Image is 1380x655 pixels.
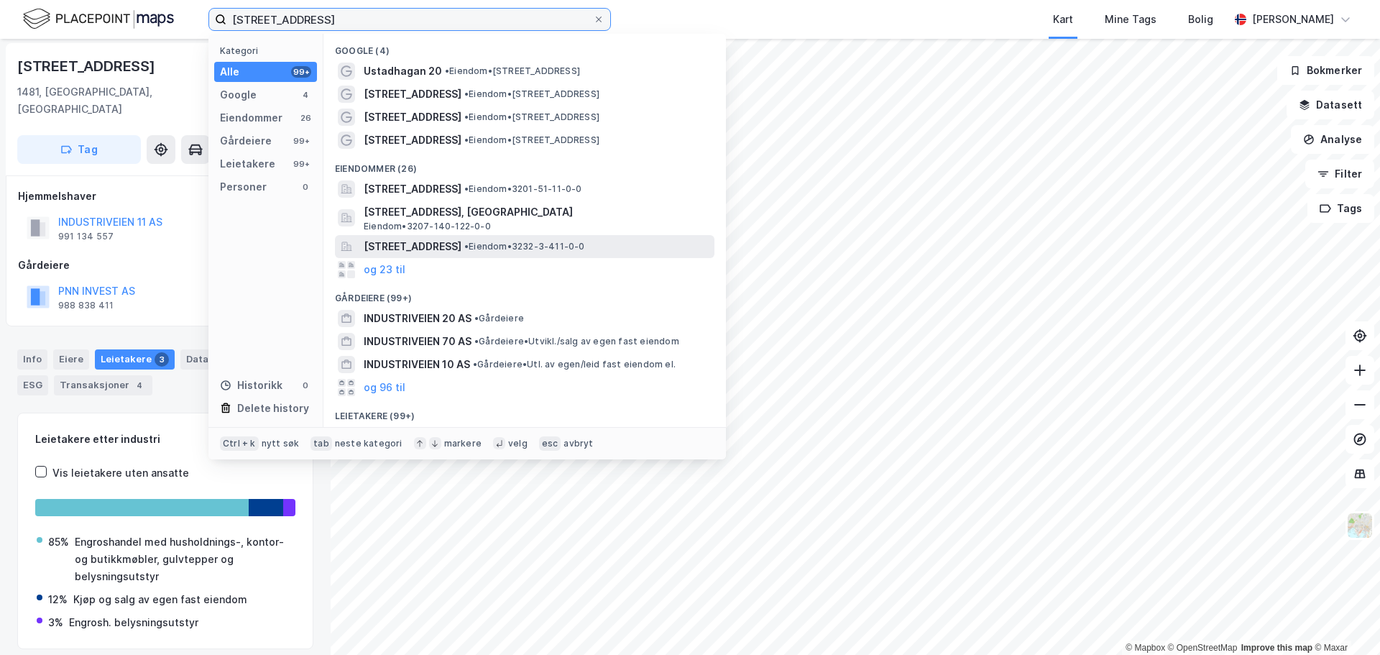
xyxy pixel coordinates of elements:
span: [STREET_ADDRESS], [GEOGRAPHIC_DATA] [364,203,709,221]
div: Eiendommer (26) [323,152,726,178]
div: markere [444,438,482,449]
span: • [474,313,479,324]
span: INDUSTRIVEIEN 20 AS [364,310,471,327]
button: Tag [17,135,141,164]
button: Filter [1305,160,1374,188]
div: [STREET_ADDRESS] [17,55,158,78]
span: • [464,241,469,252]
span: Gårdeiere • Utl. av egen/leid fast eiendom el. [473,359,676,370]
span: • [464,183,469,194]
span: Eiendom • [STREET_ADDRESS] [445,65,580,77]
img: logo.f888ab2527a4732fd821a326f86c7f29.svg [23,6,174,32]
div: Bolig [1188,11,1213,28]
button: Datasett [1287,91,1374,119]
span: Eiendom • [STREET_ADDRESS] [464,134,599,146]
div: neste kategori [335,438,402,449]
div: Personer [220,178,267,196]
div: velg [508,438,528,449]
div: 26 [300,112,311,124]
div: Google [220,86,257,104]
div: Info [17,349,47,370]
button: Bokmerker [1277,56,1374,85]
div: 99+ [291,135,311,147]
span: Gårdeiere [474,313,524,324]
span: • [464,111,469,122]
div: Engrosh. belysningsutstyr [69,614,198,631]
span: • [474,336,479,347]
div: esc [539,436,561,451]
div: avbryt [563,438,593,449]
input: Søk på adresse, matrikkel, gårdeiere, leietakere eller personer [226,9,593,30]
button: og 96 til [364,379,405,396]
span: • [464,134,469,145]
button: Tags [1307,194,1374,223]
div: 988 838 411 [58,300,114,311]
span: Eiendom • 3232-3-411-0-0 [464,241,585,252]
div: [PERSON_NAME] [1252,11,1334,28]
div: Eiere [53,349,89,370]
div: Kart [1053,11,1073,28]
a: Improve this map [1241,643,1312,653]
div: Leietakere [95,349,175,370]
span: Gårdeiere • Utvikl./salg av egen fast eiendom [474,336,679,347]
div: Kontrollprogram for chat [1308,586,1380,655]
div: Gårdeiere [220,132,272,150]
div: Leietakere [220,155,275,173]
div: 3% [48,614,63,631]
a: Mapbox [1126,643,1165,653]
span: [STREET_ADDRESS] [364,238,461,255]
div: 0 [300,181,311,193]
img: Z [1346,512,1374,539]
span: INDUSTRIVEIEN 70 AS [364,333,471,350]
span: • [464,88,469,99]
div: Leietakere etter industri [35,431,295,448]
div: Alle [220,63,239,81]
div: 99+ [291,158,311,170]
div: 991 134 557 [58,231,114,242]
div: 12% [48,591,68,608]
div: Mine Tags [1105,11,1156,28]
span: [STREET_ADDRESS] [364,109,461,126]
div: ESG [17,375,48,395]
div: Transaksjoner [54,375,152,395]
div: 99+ [291,66,311,78]
span: Eiendom • 3207-140-122-0-0 [364,221,491,232]
span: Eiendom • [STREET_ADDRESS] [464,88,599,100]
iframe: Chat Widget [1308,586,1380,655]
div: Delete history [237,400,309,417]
div: tab [310,436,332,451]
div: Gårdeiere (99+) [323,281,726,307]
div: 0 [300,380,311,391]
span: Eiendom • [STREET_ADDRESS] [464,111,599,123]
div: Datasett [180,349,234,370]
span: INDUSTRIVEIEN 10 AS [364,356,470,373]
span: Ustadhagan 20 [364,63,442,80]
span: [STREET_ADDRESS] [364,86,461,103]
span: • [473,359,477,370]
div: Engroshandel med husholdnings-, kontor- og butikkmøbler, gulvtepper og belysningsutstyr [75,533,294,585]
span: [STREET_ADDRESS] [364,132,461,149]
div: nytt søk [262,438,300,449]
span: • [445,65,449,76]
a: OpenStreetMap [1168,643,1238,653]
div: Google (4) [323,34,726,60]
button: og 23 til [364,261,405,278]
div: Kategori [220,45,317,56]
div: 85% [48,533,69,551]
span: Eiendom • 3201-51-11-0-0 [464,183,582,195]
div: Historikk [220,377,282,394]
div: Hjemmelshaver [18,188,313,205]
div: Ctrl + k [220,436,259,451]
div: 4 [300,89,311,101]
div: Eiendommer [220,109,282,127]
span: [STREET_ADDRESS] [364,180,461,198]
div: Vis leietakere uten ansatte [52,464,189,482]
div: 4 [132,378,147,393]
div: Leietakere (99+) [323,399,726,425]
button: Analyse [1291,125,1374,154]
div: 1481, [GEOGRAPHIC_DATA], [GEOGRAPHIC_DATA] [17,83,241,118]
div: 3 [155,352,169,367]
div: Gårdeiere [18,257,313,274]
div: Kjøp og salg av egen fast eiendom [73,591,247,608]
